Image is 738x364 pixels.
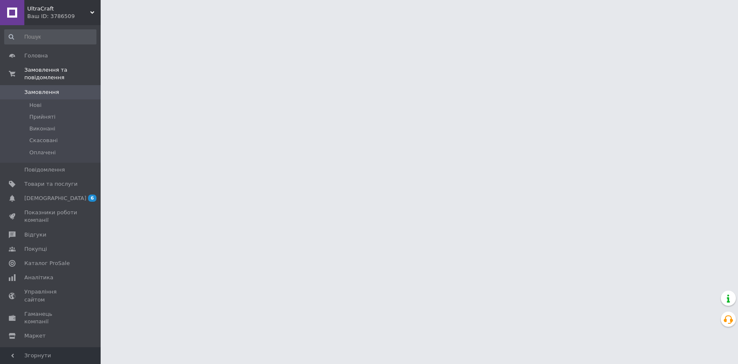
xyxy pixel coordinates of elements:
span: Показники роботи компанії [24,209,78,224]
span: Аналітика [24,274,53,281]
span: Товари та послуги [24,180,78,188]
span: UltraCraft [27,5,90,13]
span: Виконані [29,125,55,133]
span: Каталог ProSale [24,260,70,267]
span: Маркет [24,332,46,340]
span: Нові [29,101,42,109]
span: Управління сайтом [24,288,78,303]
span: [DEMOGRAPHIC_DATA] [24,195,86,202]
span: 6 [88,195,96,202]
div: Ваш ID: 3786509 [27,13,101,20]
span: Прийняті [29,113,55,121]
span: Головна [24,52,48,60]
span: Повідомлення [24,166,65,174]
span: Покупці [24,245,47,253]
span: Налаштування [24,346,67,354]
span: Скасовані [29,137,58,144]
span: Відгуки [24,231,46,239]
span: Замовлення [24,88,59,96]
span: Оплачені [29,149,56,156]
input: Пошук [4,29,96,44]
span: Замовлення та повідомлення [24,66,101,81]
span: Гаманець компанії [24,310,78,325]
